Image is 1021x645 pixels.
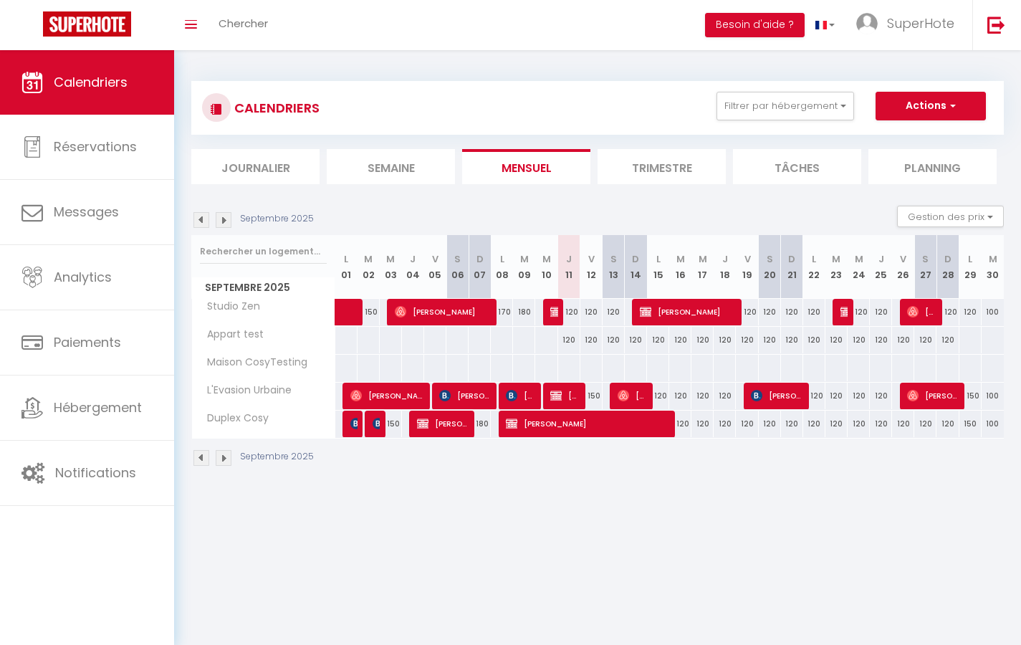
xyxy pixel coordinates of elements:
div: 150 [959,383,982,409]
div: 120 [848,299,870,325]
li: Mensuel [462,149,590,184]
div: 120 [781,327,803,353]
p: Septembre 2025 [240,450,314,464]
span: Studio Zen [194,299,264,315]
span: Appart test [194,327,267,343]
abbr: M [832,252,840,266]
abbr: J [566,252,572,266]
div: 120 [691,411,714,437]
abbr: S [610,252,617,266]
div: 120 [848,383,870,409]
div: 150 [580,383,603,409]
th: 29 [959,235,982,299]
th: 02 [358,235,380,299]
th: 21 [781,235,803,299]
div: 100 [982,383,1004,409]
span: Hébergement [54,398,142,416]
div: 120 [691,327,714,353]
th: 14 [625,235,647,299]
div: 120 [714,383,736,409]
abbr: D [632,252,639,266]
abbr: M [676,252,685,266]
span: [PERSON_NAME] [640,298,736,325]
th: 25 [870,235,892,299]
div: 120 [936,411,959,437]
h3: CALENDRIERS [231,92,320,124]
span: [PERSON_NAME] [550,382,580,409]
th: 03 [380,235,402,299]
div: 120 [781,411,803,437]
abbr: L [812,252,816,266]
span: [PERSON_NAME] [907,298,936,325]
th: 27 [914,235,936,299]
div: 120 [603,327,625,353]
th: 20 [759,235,781,299]
button: Ouvrir le widget de chat LiveChat [11,6,54,49]
abbr: S [767,252,773,266]
span: Analytics [54,268,112,286]
th: 26 [892,235,914,299]
div: 120 [848,411,870,437]
li: Tâches [733,149,861,184]
div: 100 [982,411,1004,437]
abbr: M [542,252,551,266]
abbr: L [968,252,972,266]
span: Chercher [219,16,268,31]
span: Septembre 2025 [192,277,335,298]
div: 120 [669,327,691,353]
div: 150 [959,411,982,437]
span: [PERSON_NAME] [506,410,668,437]
div: 120 [580,299,603,325]
button: Besoin d'aide ? [705,13,805,37]
abbr: M [520,252,529,266]
span: Notifications [55,464,136,482]
th: 10 [535,235,557,299]
th: 13 [603,235,625,299]
abbr: D [476,252,484,266]
div: 120 [848,327,870,353]
div: 120 [959,299,982,325]
span: [PERSON_NAME] [506,382,535,409]
div: 120 [803,327,825,353]
th: 15 [647,235,669,299]
div: 120 [580,327,603,353]
th: 06 [446,235,469,299]
img: logout [987,16,1005,34]
button: Filtrer par hébergement [716,92,854,120]
th: 12 [580,235,603,299]
abbr: M [989,252,997,266]
div: 120 [825,383,848,409]
input: Rechercher un logement... [200,239,327,264]
th: 30 [982,235,1004,299]
p: Septembre 2025 [240,212,314,226]
abbr: V [900,252,906,266]
div: 120 [914,327,936,353]
abbr: M [386,252,395,266]
abbr: L [500,252,504,266]
span: [PERSON_NAME] [550,298,557,325]
div: 120 [759,299,781,325]
th: 28 [936,235,959,299]
div: 120 [870,411,892,437]
div: 120 [691,383,714,409]
div: 120 [736,299,758,325]
th: 07 [469,235,491,299]
div: 120 [647,327,669,353]
span: [PERSON_NAME] [417,410,469,437]
div: 120 [714,327,736,353]
abbr: L [344,252,348,266]
div: 120 [714,411,736,437]
span: [PERSON_NAME] [618,382,647,409]
span: Calendriers [54,73,128,91]
abbr: J [878,252,884,266]
li: Semaine [327,149,455,184]
abbr: J [722,252,728,266]
th: 16 [669,235,691,299]
div: 120 [870,299,892,325]
div: 120 [870,327,892,353]
img: Super Booking [43,11,131,37]
span: [PERSON_NAME] [751,382,802,409]
abbr: D [944,252,952,266]
th: 09 [513,235,535,299]
th: 04 [402,235,424,299]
